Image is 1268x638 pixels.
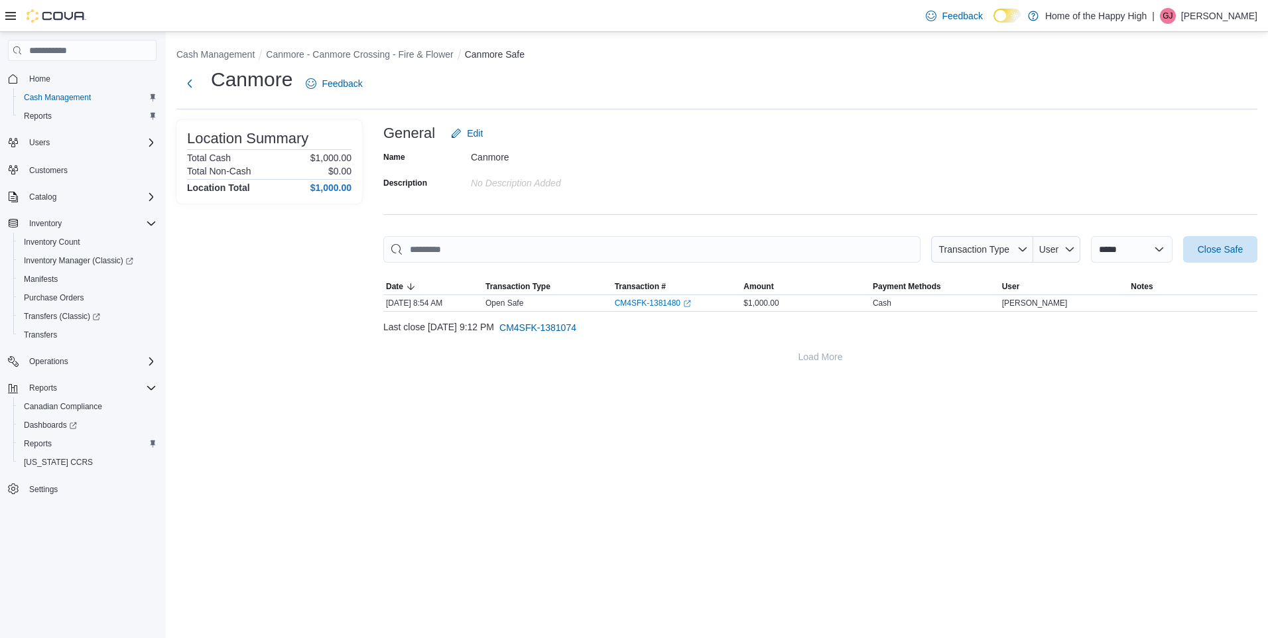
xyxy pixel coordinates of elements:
[310,182,351,193] h4: $1,000.00
[24,237,80,247] span: Inventory Count
[743,298,779,308] span: $1,000.00
[24,401,102,412] span: Canadian Compliance
[24,330,57,340] span: Transfers
[743,281,773,292] span: Amount
[1039,244,1059,255] span: User
[24,353,157,369] span: Operations
[383,344,1257,370] button: Load More
[3,352,162,371] button: Operations
[19,417,157,433] span: Dashboards
[24,216,157,231] span: Inventory
[24,311,100,322] span: Transfers (Classic)
[24,353,74,369] button: Operations
[8,64,157,533] nav: Complex example
[29,218,62,229] span: Inventory
[3,214,162,233] button: Inventory
[24,380,62,396] button: Reports
[266,49,453,60] button: Canmore - Canmore Crossing - Fire & Flower
[24,438,52,449] span: Reports
[383,279,483,294] button: Date
[13,416,162,434] a: Dashboards
[29,192,56,202] span: Catalog
[19,436,57,452] a: Reports
[1128,279,1257,294] button: Notes
[920,3,987,29] a: Feedback
[176,48,1257,64] nav: An example of EuiBreadcrumbs
[13,434,162,453] button: Reports
[471,172,649,188] div: No Description added
[13,270,162,288] button: Manifests
[612,279,741,294] button: Transaction #
[13,233,162,251] button: Inventory Count
[3,379,162,397] button: Reports
[19,454,98,470] a: [US_STATE] CCRS
[29,74,50,84] span: Home
[13,307,162,326] a: Transfers (Classic)
[999,279,1129,294] button: User
[176,49,255,60] button: Cash Management
[29,165,68,176] span: Customers
[24,189,157,205] span: Catalog
[13,107,162,125] button: Reports
[3,133,162,152] button: Users
[494,314,582,341] button: CM4SFK-1381074
[24,481,63,497] a: Settings
[383,125,435,141] h3: General
[483,279,612,294] button: Transaction Type
[24,162,73,178] a: Customers
[1163,8,1173,24] span: GJ
[310,153,351,163] p: $1,000.00
[187,153,231,163] h6: Total Cash
[1181,8,1257,24] p: [PERSON_NAME]
[24,135,157,151] span: Users
[3,188,162,206] button: Catalog
[938,244,1009,255] span: Transaction Type
[19,234,86,250] a: Inventory Count
[383,152,405,162] label: Name
[942,9,982,23] span: Feedback
[13,326,162,344] button: Transfers
[873,298,891,308] div: Cash
[19,308,157,324] span: Transfers (Classic)
[19,271,63,287] a: Manifests
[19,290,157,306] span: Purchase Orders
[13,251,162,270] a: Inventory Manager (Classic)
[1002,298,1068,308] span: [PERSON_NAME]
[471,147,649,162] div: Canmore
[1131,281,1153,292] span: Notes
[27,9,86,23] img: Cova
[19,90,157,105] span: Cash Management
[187,131,308,147] h3: Location Summary
[1045,8,1147,24] p: Home of the Happy High
[19,308,105,324] a: Transfers (Classic)
[870,279,999,294] button: Payment Methods
[19,399,107,415] a: Canadian Compliance
[1160,8,1176,24] div: Gavin Jaques
[24,71,56,87] a: Home
[798,350,843,363] span: Load More
[383,178,427,188] label: Description
[300,70,367,97] a: Feedback
[187,166,251,176] h6: Total Non-Cash
[19,327,62,343] a: Transfers
[873,281,941,292] span: Payment Methods
[29,137,50,148] span: Users
[19,399,157,415] span: Canadian Compliance
[322,77,362,90] span: Feedback
[13,397,162,416] button: Canadian Compliance
[24,161,157,178] span: Customers
[24,189,62,205] button: Catalog
[485,298,523,308] p: Open Safe
[29,484,58,495] span: Settings
[1002,281,1020,292] span: User
[19,327,157,343] span: Transfers
[24,92,91,103] span: Cash Management
[19,234,157,250] span: Inventory Count
[24,420,77,430] span: Dashboards
[499,321,576,334] span: CM4SFK-1381074
[24,70,157,87] span: Home
[19,271,157,287] span: Manifests
[741,279,870,294] button: Amount
[383,314,1257,341] div: Last close [DATE] 9:12 PM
